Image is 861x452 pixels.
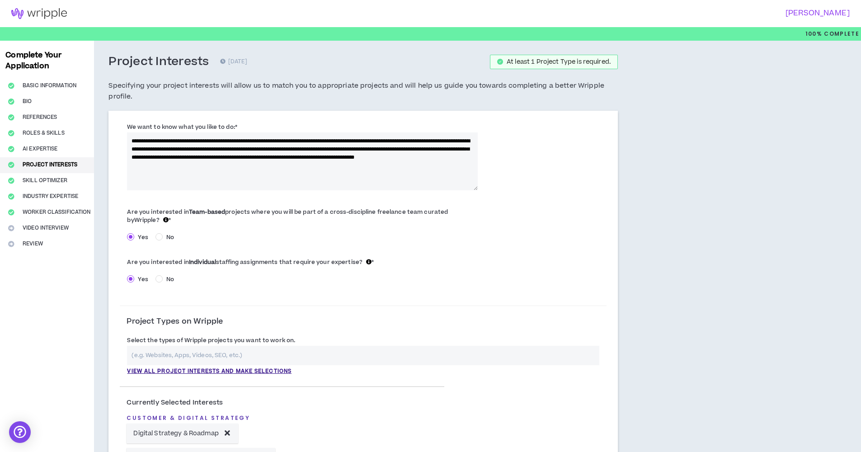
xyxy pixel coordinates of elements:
[127,258,372,266] span: Are you interested in staffing assignments that require your expertise?
[497,59,503,65] span: check-circle
[189,208,225,216] b: Team-based
[805,27,859,41] p: 100%
[127,317,223,327] h3: Project Types on Wripple
[127,367,292,376] p: View all project interests and make selections
[507,59,611,65] div: At least 1 Project Type is required.
[134,275,151,283] span: Yes
[133,428,218,438] span: Digital Strategy & Roadmap
[9,421,31,443] div: Open Intercom Messenger
[2,50,92,71] h3: Complete Your Application
[127,120,237,134] label: We want to know what you like to do:
[127,333,295,348] label: Select the types of Wripple projects you want to work on.
[127,398,438,407] h3: Currently Selected Interests
[108,80,618,102] h5: Specifying your project interests will allow us to match you to appropriate projects and will hel...
[822,30,859,38] span: Complete
[425,9,850,18] h3: [PERSON_NAME]
[163,233,178,241] span: No
[127,415,438,421] h4: Customer & Digital Strategy
[220,57,247,66] p: [DATE]
[163,275,178,283] span: No
[108,54,209,70] h3: Project Interests
[189,258,216,266] b: Individual
[127,346,599,365] input: (e.g. Websites, Apps, Videos, SEO, etc.)
[134,233,151,241] span: Yes
[127,208,448,224] span: Are you interested in projects where you will be part of a cross-discipline freelance team curate...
